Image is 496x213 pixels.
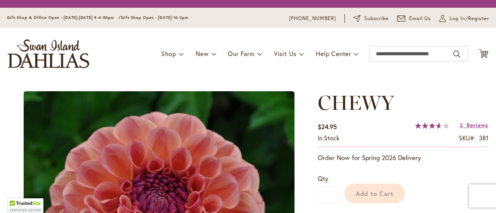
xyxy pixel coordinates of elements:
[453,48,460,60] button: Search
[459,134,475,142] strong: SKU
[8,39,89,68] a: store logo
[318,134,339,142] span: In stock
[161,49,176,58] span: Shop
[479,134,488,143] div: 381
[353,15,389,22] a: Subscribe
[196,49,208,58] span: New
[364,15,389,22] span: Subscribe
[274,49,296,58] span: Visit Us
[460,121,488,129] a: 3 Reviews
[289,15,336,22] a: [PHONE_NUMBER]
[409,15,431,22] span: Email Us
[316,49,351,58] span: Help Center
[318,153,488,162] p: Order Now for Spring 2026 Delivery
[228,49,254,58] span: Our Farm
[7,15,121,20] span: Gift Shop & Office Open - [DATE]-[DATE] 9-4:30pm /
[397,15,431,22] a: Email Us
[415,123,449,129] div: 73%
[8,198,43,213] div: TrustedSite Certified
[318,123,337,131] span: $24.95
[318,174,328,182] span: Qty
[318,90,394,115] span: CHEWY
[467,121,488,129] span: Reviews
[121,15,188,20] span: Gift Shop Open - [DATE] 10-3pm
[439,15,489,22] a: Log In/Register
[460,121,463,129] span: 3
[318,134,339,143] div: Availability
[449,15,489,22] span: Log In/Register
